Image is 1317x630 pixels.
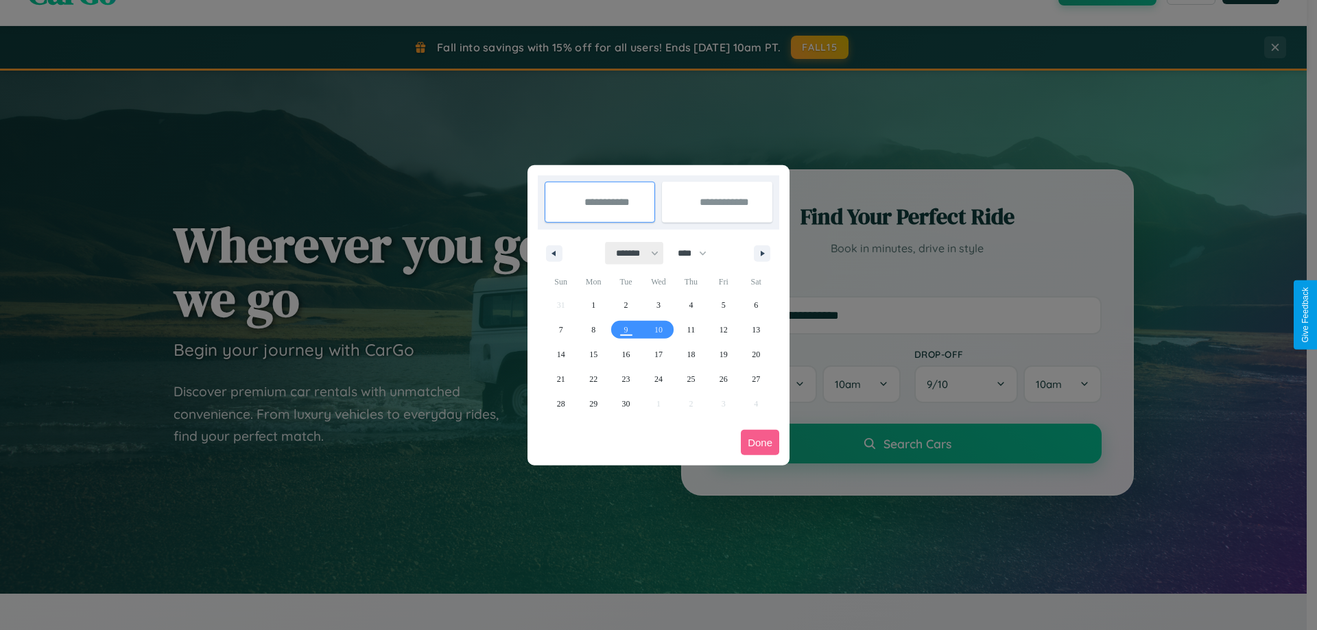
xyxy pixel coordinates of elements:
[610,391,642,416] button: 30
[675,367,707,391] button: 25
[654,342,663,367] span: 17
[722,293,726,317] span: 5
[1301,287,1310,343] div: Give Feedback
[610,367,642,391] button: 23
[622,342,630,367] span: 16
[740,293,772,317] button: 6
[610,293,642,317] button: 2
[654,367,663,391] span: 24
[545,271,577,293] span: Sun
[740,367,772,391] button: 27
[559,317,563,342] span: 7
[545,367,577,391] button: 21
[656,293,661,317] span: 3
[741,430,779,455] button: Done
[752,317,760,342] span: 13
[577,271,609,293] span: Mon
[642,293,674,317] button: 3
[687,317,696,342] span: 11
[557,367,565,391] span: 21
[740,342,772,367] button: 20
[740,271,772,293] span: Sat
[675,293,707,317] button: 4
[577,367,609,391] button: 22
[557,342,565,367] span: 14
[591,293,595,317] span: 1
[675,317,707,342] button: 11
[622,391,630,416] span: 30
[610,342,642,367] button: 16
[707,317,739,342] button: 12
[589,391,597,416] span: 29
[675,271,707,293] span: Thu
[577,293,609,317] button: 1
[589,342,597,367] span: 15
[642,342,674,367] button: 17
[610,271,642,293] span: Tue
[754,293,758,317] span: 6
[654,317,663,342] span: 10
[720,317,728,342] span: 12
[707,342,739,367] button: 19
[707,293,739,317] button: 5
[740,317,772,342] button: 13
[545,342,577,367] button: 14
[675,342,707,367] button: 18
[589,367,597,391] span: 22
[624,293,628,317] span: 2
[707,367,739,391] button: 26
[642,271,674,293] span: Wed
[545,391,577,416] button: 28
[591,317,595,342] span: 8
[687,367,695,391] span: 25
[720,367,728,391] span: 26
[752,342,760,367] span: 20
[577,342,609,367] button: 15
[687,342,695,367] span: 18
[577,391,609,416] button: 29
[577,317,609,342] button: 8
[622,367,630,391] span: 23
[624,317,628,342] span: 9
[642,367,674,391] button: 24
[545,317,577,342] button: 7
[689,293,693,317] span: 4
[720,342,728,367] span: 19
[610,317,642,342] button: 9
[752,367,760,391] span: 27
[642,317,674,342] button: 10
[707,271,739,293] span: Fri
[557,391,565,416] span: 28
